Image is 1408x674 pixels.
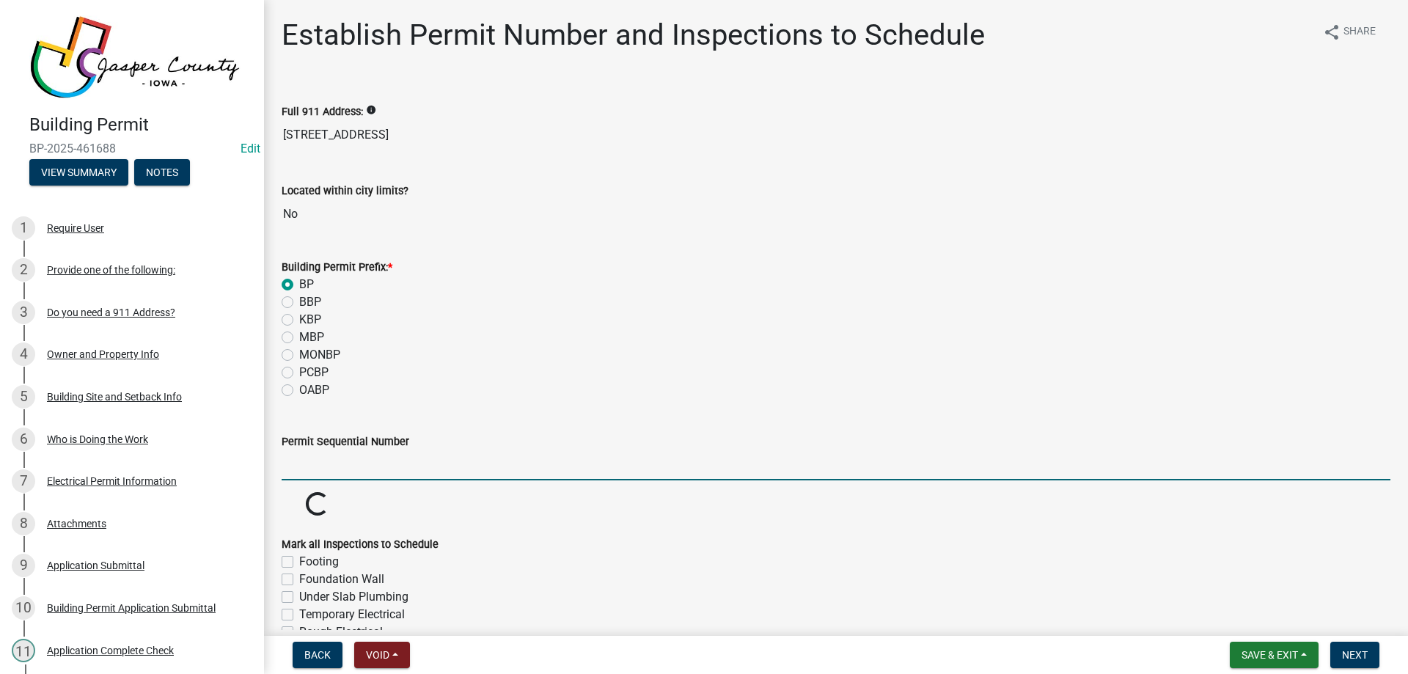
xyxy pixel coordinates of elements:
label: BBP [299,293,321,311]
div: 3 [12,301,35,324]
div: 7 [12,469,35,493]
div: Do you need a 911 Address? [47,307,175,318]
button: Notes [134,159,190,186]
span: Save & Exit [1242,649,1298,661]
h4: Building Permit [29,114,252,136]
div: 10 [12,596,35,620]
span: BP-2025-461688 [29,142,235,155]
div: Electrical Permit Information [47,476,177,486]
label: Building Permit Prefix: [282,263,392,273]
wm-modal-confirm: Edit Application Number [241,142,260,155]
div: 1 [12,216,35,240]
div: Application Complete Check [47,645,174,656]
span: Back [304,649,331,661]
i: info [366,105,376,115]
span: Share [1343,23,1376,41]
button: Void [354,642,410,668]
button: shareShare [1311,18,1387,46]
div: 4 [12,343,35,366]
label: Permit Sequential Number [282,437,409,447]
a: Edit [241,142,260,155]
button: Save & Exit [1230,642,1319,668]
label: MONBP [299,346,340,364]
span: Void [366,649,389,661]
h1: Establish Permit Number and Inspections to Schedule [282,18,985,53]
button: Back [293,642,342,668]
label: Full 911 Address: [282,107,363,117]
label: Foundation Wall [299,571,384,588]
label: Located within city limits? [282,186,408,197]
div: 8 [12,512,35,535]
span: Next [1342,649,1368,661]
label: PCBP [299,364,329,381]
label: BP [299,276,314,293]
label: Footing [299,553,339,571]
i: share [1323,23,1341,41]
label: Rough Electrical [299,623,383,641]
div: Building Site and Setback Info [47,392,182,402]
wm-modal-confirm: Summary [29,167,128,179]
label: Mark all Inspections to Schedule [282,540,439,550]
label: OABP [299,381,329,399]
div: 6 [12,428,35,451]
div: Provide one of the following: [47,265,175,275]
div: Application Submittal [47,560,144,571]
button: Next [1330,642,1379,668]
div: 11 [12,639,35,662]
div: Require User [47,223,104,233]
label: Temporary Electrical [299,606,405,623]
div: 5 [12,385,35,409]
div: 2 [12,258,35,282]
button: View Summary [29,159,128,186]
div: 9 [12,554,35,577]
label: Under Slab Plumbing [299,588,408,606]
img: Jasper County, Iowa [29,15,241,99]
div: Building Permit Application Submittal [47,603,216,613]
label: KBP [299,311,321,329]
label: MBP [299,329,324,346]
div: Who is Doing the Work [47,434,148,444]
div: Attachments [47,519,106,529]
div: Owner and Property Info [47,349,159,359]
wm-modal-confirm: Notes [134,167,190,179]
